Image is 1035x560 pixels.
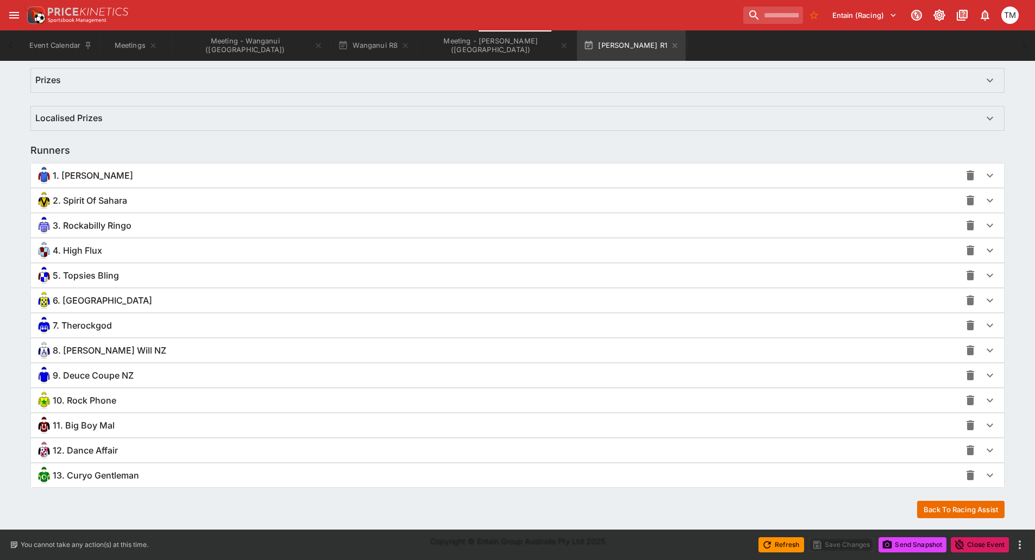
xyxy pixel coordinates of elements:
span: 13. Curyo Gentleman [53,470,139,481]
input: search [743,7,803,24]
span: 9. Deuce Coupe NZ [53,370,134,381]
img: topsies-bling_64x64.png [35,267,53,284]
button: Documentation [952,5,972,25]
button: Meetings [101,30,171,61]
span: 3. Rockabilly Ringo [53,220,131,231]
button: Notifications [975,5,995,25]
span: 7. Therockgod [53,320,112,331]
img: curyo-gentleman_64x64.png [35,467,53,484]
img: rock-phone_64x64.png [35,392,53,409]
span: 5. Topsies Bling [53,270,119,281]
p: You cannot take any action(s) at this time. [21,540,148,550]
button: Tristan Matheson [998,3,1022,27]
h6: Prizes [35,74,61,86]
img: Sportsbook Management [48,18,106,23]
button: Meeting - Melton (AUS) [418,30,575,61]
button: Back To Racing Assist [917,501,1005,518]
button: open drawer [4,5,24,25]
button: Meeting - Wanganui (NZ) [173,30,329,61]
button: Wanganui R8 [331,30,416,61]
button: Connected to PK [907,5,926,25]
img: dance-affair_64x64.png [35,442,53,459]
span: 10. Rock Phone [53,395,116,406]
h6: Localised Prizes [35,112,103,124]
span: 6. [GEOGRAPHIC_DATA] [53,295,152,306]
img: lou-will-nz_64x64.png [35,342,53,359]
span: 8. [PERSON_NAME] Will NZ [53,345,166,356]
button: more [1013,538,1026,551]
img: PriceKinetics [48,8,128,16]
img: deuce-coupe-nz_64x64.png [35,367,53,384]
span: 11. Big Boy Mal [53,420,115,431]
img: high-flux_64x64.png [35,242,53,259]
span: 12. Dance Affair [53,445,118,456]
button: [PERSON_NAME] R1 [577,30,686,61]
span: 4. High Flux [53,245,102,256]
img: ferrigno_64x64.png [35,292,53,309]
button: Send Snapshot [879,537,946,552]
span: 1. [PERSON_NAME] [53,170,133,181]
span: 2. Spirit Of Sahara [53,195,127,206]
h5: Runners [30,144,70,156]
div: Tristan Matheson [1001,7,1019,24]
img: therockgod_64x64.png [35,317,53,334]
img: jilliby-tidalwave_64x64.png [35,167,53,184]
button: Event Calendar [23,30,99,61]
img: PriceKinetics Logo [24,4,46,26]
img: spirit-of-sahara_64x64.png [35,192,53,209]
button: Close Event [951,537,1009,552]
img: rockabilly-ringo_64x64.png [35,217,53,234]
img: big-boy-mal_64x64.png [35,417,53,434]
button: Toggle light/dark mode [930,5,949,25]
button: Refresh [758,537,804,552]
button: No Bookmarks [805,7,823,24]
button: Select Tenant [826,7,904,24]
